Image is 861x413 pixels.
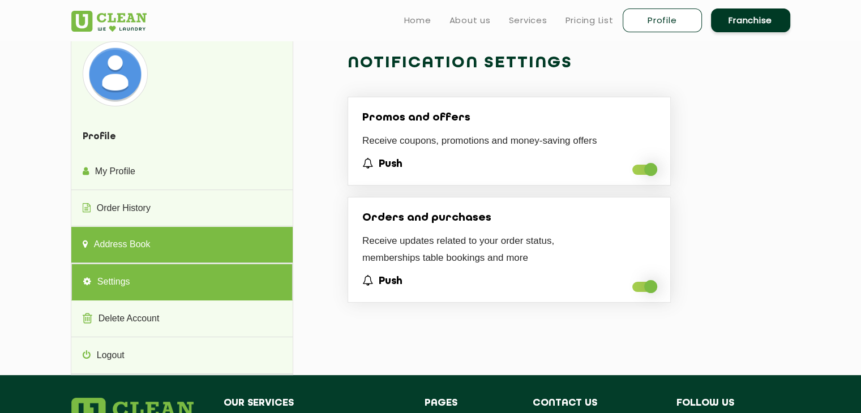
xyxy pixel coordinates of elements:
p: Receive coupons, promotions and money-saving offers [362,132,657,149]
a: Services [509,14,547,27]
a: Pricing List [566,14,614,27]
a: About us [449,14,491,27]
a: Profile [623,8,702,32]
p: Receive updates related to your order status, memberships table bookings and more [362,233,657,266]
img: UClean Laundry and Dry Cleaning [71,11,147,32]
a: Franchise [711,8,790,32]
h5: Push [362,158,657,171]
a: Settings [71,264,293,300]
h2: Notification Settings [348,50,671,77]
a: Home [404,14,431,27]
h4: Promos and offers [362,111,657,124]
h4: Profile [71,121,293,154]
h4: Orders and purchases [362,212,657,224]
a: Delete Account [71,301,293,337]
img: avatardefault_92824.png [85,44,145,104]
a: Address Book [71,227,293,263]
h5: Push [362,275,657,288]
a: Order History [71,191,293,227]
a: Logout [71,338,293,374]
a: My Profile [71,154,293,190]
